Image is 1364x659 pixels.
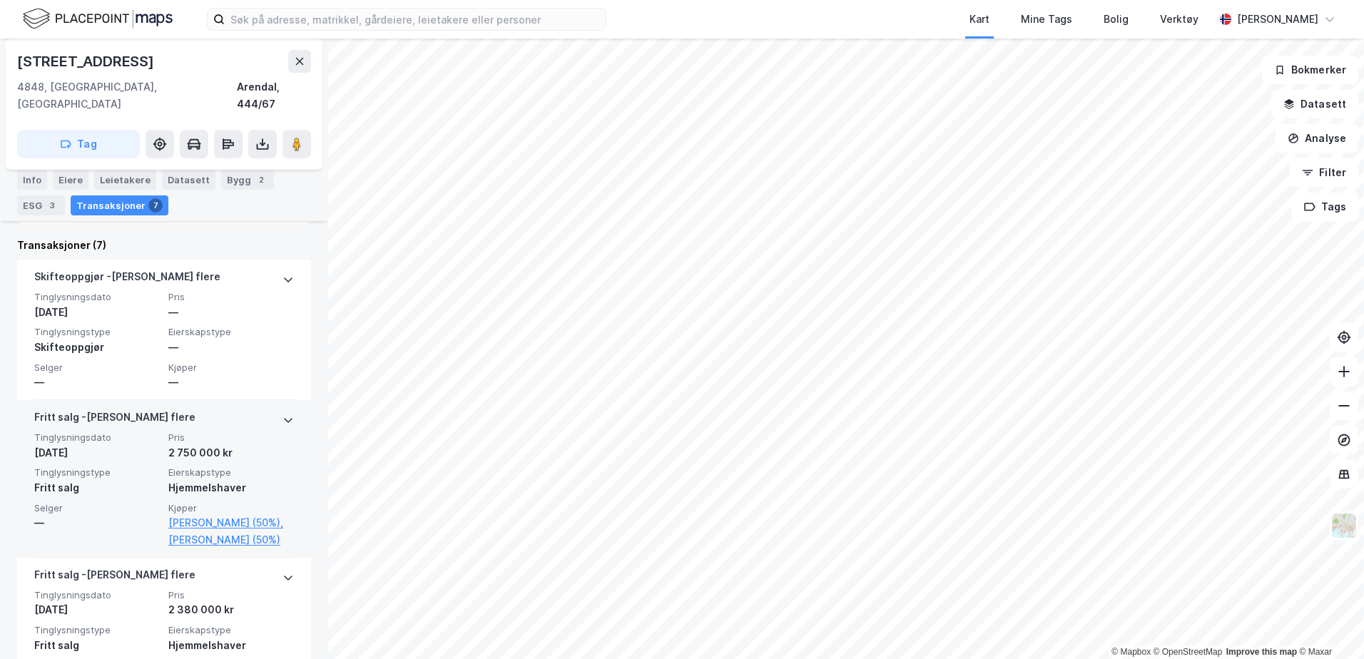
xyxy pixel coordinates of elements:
[168,514,294,531] a: [PERSON_NAME] (50%),
[34,624,160,636] span: Tinglysningstype
[168,362,294,374] span: Kjøper
[168,466,294,479] span: Eierskapstype
[162,170,215,190] div: Datasett
[34,431,160,444] span: Tinglysningsdato
[168,326,294,338] span: Eierskapstype
[1276,124,1358,153] button: Analyse
[1021,11,1072,28] div: Mine Tags
[225,9,606,30] input: Søk på adresse, matrikkel, gårdeiere, leietakere eller personer
[1237,11,1318,28] div: [PERSON_NAME]
[17,170,47,190] div: Info
[1111,647,1151,657] a: Mapbox
[34,502,160,514] span: Selger
[1262,56,1358,84] button: Bokmerker
[34,601,160,618] div: [DATE]
[168,479,294,496] div: Hjemmelshaver
[45,198,59,213] div: 3
[23,6,173,31] img: logo.f888ab2527a4732fd821a326f86c7f29.svg
[34,291,160,303] span: Tinglysningsdato
[34,514,160,531] div: —
[1293,591,1364,659] iframe: Chat Widget
[34,566,195,589] div: Fritt salg - [PERSON_NAME] flere
[168,531,294,548] a: [PERSON_NAME] (50%)
[168,374,294,391] div: —
[168,339,294,356] div: —
[34,466,160,479] span: Tinglysningstype
[34,304,160,321] div: [DATE]
[1160,11,1198,28] div: Verktøy
[17,50,157,73] div: [STREET_ADDRESS]
[1290,158,1358,187] button: Filter
[34,374,160,391] div: —
[17,195,65,215] div: ESG
[34,589,160,601] span: Tinglysningsdato
[34,409,195,431] div: Fritt salg - [PERSON_NAME] flere
[17,237,311,254] div: Transaksjoner (7)
[1226,647,1297,657] a: Improve this map
[1104,11,1129,28] div: Bolig
[34,362,160,374] span: Selger
[34,326,160,338] span: Tinglysningstype
[1271,90,1358,118] button: Datasett
[168,304,294,321] div: —
[168,624,294,636] span: Eierskapstype
[168,637,294,654] div: Hjemmelshaver
[168,291,294,303] span: Pris
[1154,647,1223,657] a: OpenStreetMap
[34,339,160,356] div: Skifteoppgjør
[34,268,220,291] div: Skifteoppgjør - [PERSON_NAME] flere
[17,78,237,113] div: 4848, [GEOGRAPHIC_DATA], [GEOGRAPHIC_DATA]
[71,195,168,215] div: Transaksjoner
[168,601,294,618] div: 2 380 000 kr
[1330,512,1358,539] img: Z
[168,502,294,514] span: Kjøper
[34,637,160,654] div: Fritt salg
[221,170,274,190] div: Bygg
[254,173,268,187] div: 2
[168,431,294,444] span: Pris
[53,170,88,190] div: Eiere
[969,11,989,28] div: Kart
[168,589,294,601] span: Pris
[1292,193,1358,221] button: Tags
[94,170,156,190] div: Leietakere
[34,479,160,496] div: Fritt salg
[148,198,163,213] div: 7
[237,78,311,113] div: Arendal, 444/67
[17,130,140,158] button: Tag
[34,444,160,461] div: [DATE]
[168,444,294,461] div: 2 750 000 kr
